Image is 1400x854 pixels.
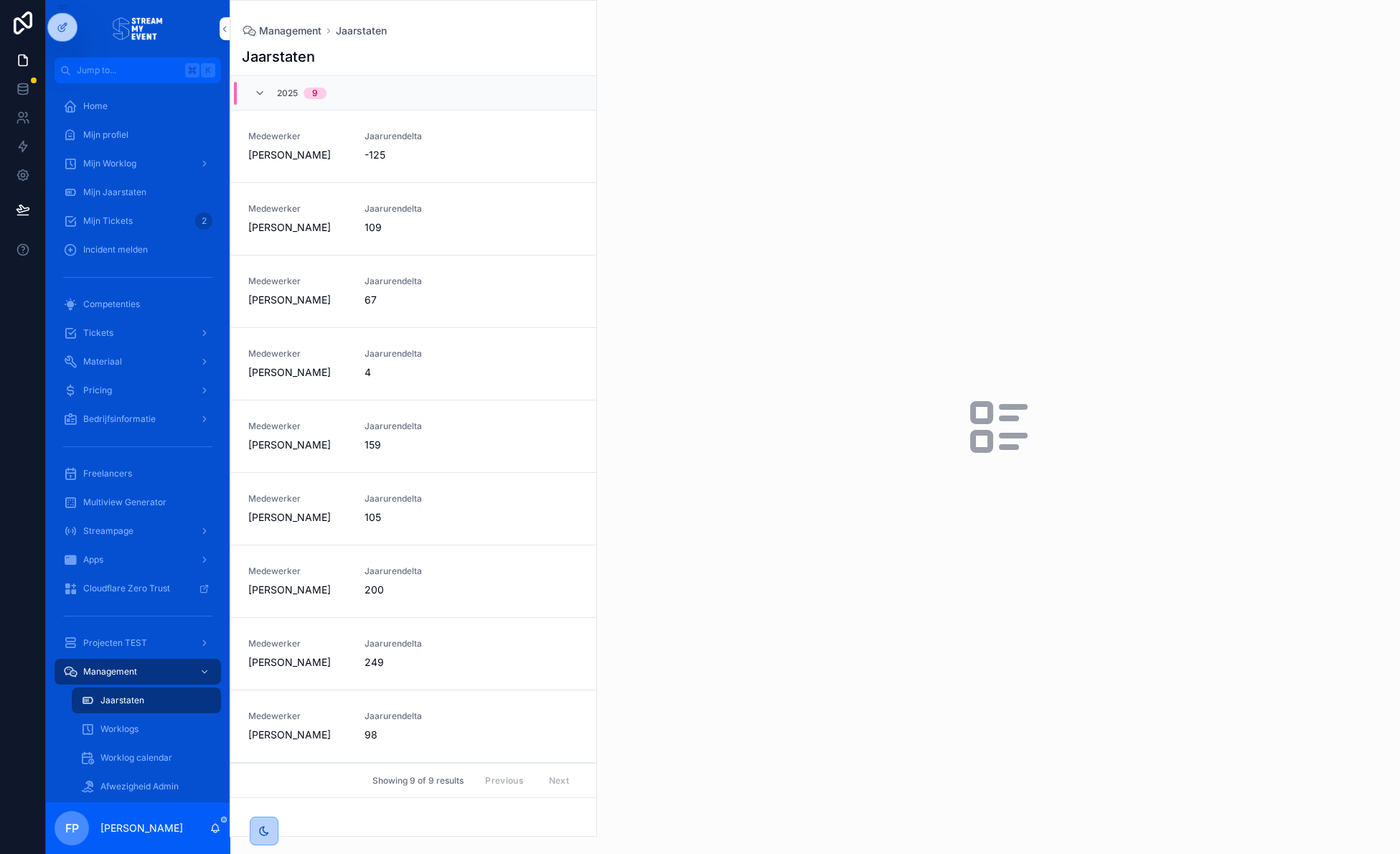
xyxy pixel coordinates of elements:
[55,576,221,601] a: Cloudflare Zero Trust
[365,728,464,742] span: 98
[248,583,331,597] span: [PERSON_NAME]
[365,293,464,307] span: 67
[365,348,464,360] span: Jaarurendelta
[113,17,163,40] img: App logo
[336,24,387,38] a: Jaarstaten
[83,327,113,339] span: Tickets
[242,47,315,67] h1: Jaarstaten
[46,83,230,802] div: scrollable content
[83,158,136,169] span: Mijn Worklog
[365,421,464,432] span: Jaarurendelta
[55,57,221,83] button: Jump to...K
[365,148,464,162] span: -125
[365,493,464,505] span: Jaarurendelta
[365,655,464,670] span: 249
[55,179,221,205] a: Mijn Jaarstaten
[248,710,347,722] span: Medewerker
[202,65,214,76] span: K
[83,413,156,425] span: Bedrijfsinformatie
[365,220,464,235] span: 109
[248,203,347,215] span: Medewerker
[248,566,347,577] span: Medewerker
[83,100,108,112] span: Home
[83,356,122,367] span: Materiaal
[248,131,347,142] span: Medewerker
[83,129,128,141] span: Mijn profiel
[231,618,596,690] a: Medewerker[PERSON_NAME]Jaarurendelta249
[83,525,133,537] span: Streampage
[72,716,221,742] a: Worklogs
[65,820,79,837] span: FP
[231,545,596,618] a: Medewerker[PERSON_NAME]Jaarurendelta200
[55,659,221,685] a: Management
[248,293,331,307] span: [PERSON_NAME]
[100,723,138,735] span: Worklogs
[83,215,133,227] span: Mijn Tickets
[55,208,221,234] a: Mijn Tickets2
[83,299,140,310] span: Competenties
[72,745,221,771] a: Worklog calendar
[83,666,137,677] span: Management
[259,24,321,38] span: Management
[83,385,112,396] span: Pricing
[248,220,331,235] span: [PERSON_NAME]
[83,637,147,649] span: Projecten TEST
[242,24,321,38] a: Management
[83,187,146,198] span: Mijn Jaarstaten
[365,566,464,577] span: Jaarurendelta
[55,461,221,487] a: Freelancers
[83,554,103,566] span: Apps
[365,438,464,452] span: 159
[55,406,221,432] a: Bedrijfsinformatie
[72,688,221,713] a: Jaarstaten
[365,131,464,142] span: Jaarurendelta
[55,377,221,403] a: Pricing
[365,276,464,287] span: Jaarurendelta
[231,111,596,183] a: Medewerker[PERSON_NAME]Jaarurendelta-125
[248,421,347,432] span: Medewerker
[365,638,464,649] span: Jaarurendelta
[195,212,212,230] div: 2
[100,695,144,706] span: Jaarstaten
[312,88,318,99] div: 9
[55,518,221,544] a: Streampage
[248,493,347,505] span: Medewerker
[231,183,596,255] a: Medewerker[PERSON_NAME]Jaarurendelta109
[248,510,331,525] span: [PERSON_NAME]
[277,88,298,99] span: 2025
[77,65,179,76] span: Jump to...
[83,244,148,255] span: Incident melden
[365,583,464,597] span: 200
[100,781,179,792] span: Afwezigheid Admin
[231,255,596,328] a: Medewerker[PERSON_NAME]Jaarurendelta67
[365,710,464,722] span: Jaarurendelta
[248,728,331,742] span: [PERSON_NAME]
[248,638,347,649] span: Medewerker
[365,203,464,215] span: Jaarurendelta
[248,655,331,670] span: [PERSON_NAME]
[55,320,221,346] a: Tickets
[55,237,221,263] a: Incident melden
[100,821,183,835] p: [PERSON_NAME]
[248,348,347,360] span: Medewerker
[83,583,170,594] span: Cloudflare Zero Trust
[231,400,596,473] a: Medewerker[PERSON_NAME]Jaarurendelta159
[83,468,132,479] span: Freelancers
[365,365,464,380] span: 4
[231,690,596,763] a: Medewerker[PERSON_NAME]Jaarurendelta98
[231,473,596,545] a: Medewerker[PERSON_NAME]Jaarurendelta105
[248,148,331,162] span: [PERSON_NAME]
[55,151,221,177] a: Mijn Worklog
[55,547,221,573] a: Apps
[55,349,221,375] a: Materiaal
[55,489,221,515] a: Multiview Generator
[248,365,331,380] span: [PERSON_NAME]
[72,774,221,799] a: Afwezigheid Admin
[100,752,172,764] span: Worklog calendar
[83,497,166,508] span: Multiview Generator
[231,328,596,400] a: Medewerker[PERSON_NAME]Jaarurendelta4
[55,122,221,148] a: Mijn profiel
[365,510,464,525] span: 105
[55,291,221,317] a: Competenties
